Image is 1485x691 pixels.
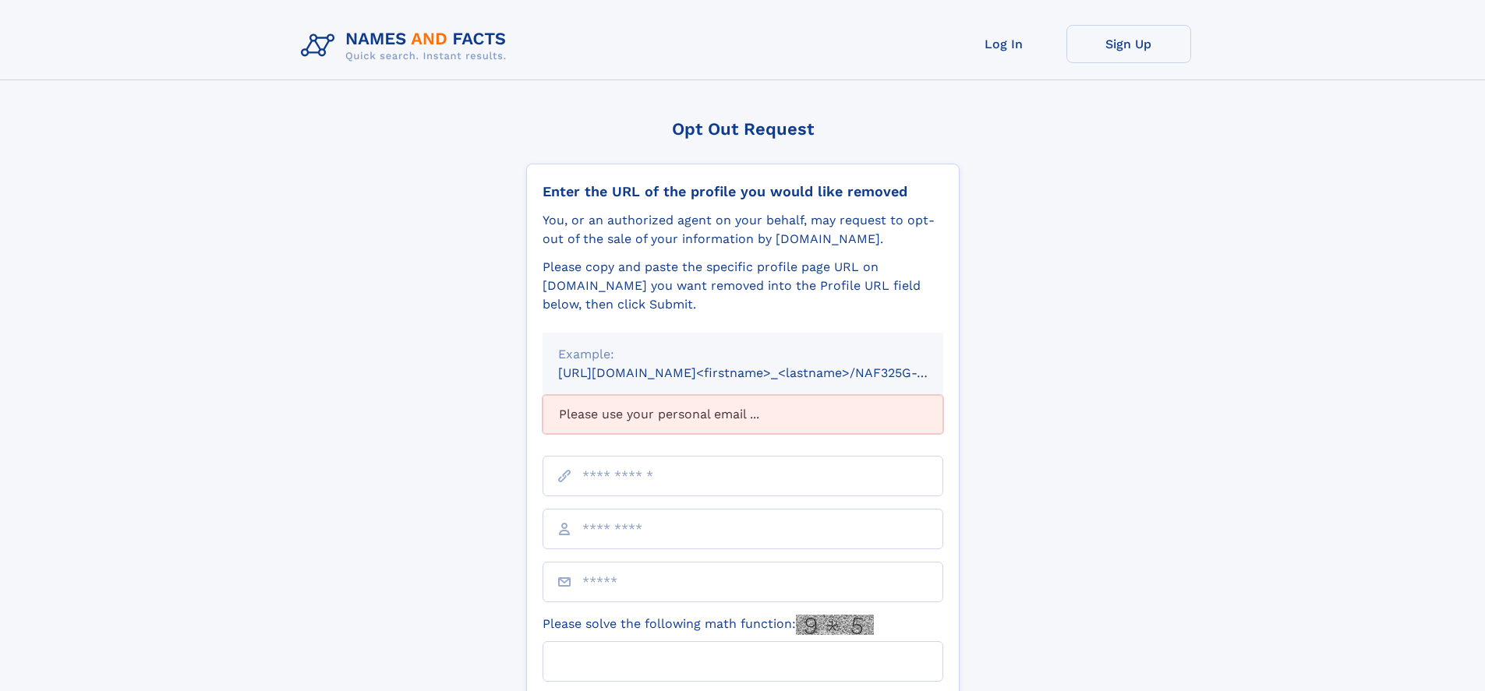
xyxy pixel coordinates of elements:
div: You, or an authorized agent on your behalf, may request to opt-out of the sale of your informatio... [543,211,943,249]
div: Example: [558,345,928,364]
div: Please copy and paste the specific profile page URL on [DOMAIN_NAME] you want removed into the Pr... [543,258,943,314]
a: Log In [942,25,1066,63]
a: Sign Up [1066,25,1191,63]
div: Please use your personal email ... [543,395,943,434]
img: Logo Names and Facts [295,25,519,67]
small: [URL][DOMAIN_NAME]<firstname>_<lastname>/NAF325G-xxxxxxxx [558,365,973,380]
div: Opt Out Request [526,119,960,139]
div: Enter the URL of the profile you would like removed [543,183,943,200]
label: Please solve the following math function: [543,615,874,635]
